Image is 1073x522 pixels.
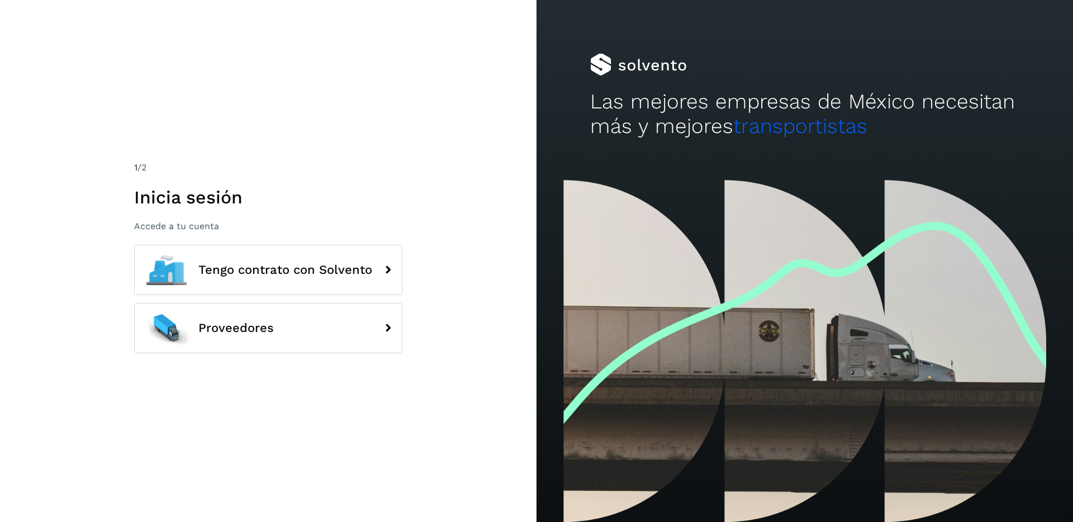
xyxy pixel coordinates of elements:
[134,162,137,173] span: 1
[134,303,402,353] button: Proveedores
[134,161,402,174] div: /2
[733,114,867,138] span: transportistas
[134,221,402,231] p: Accede a tu cuenta
[134,187,402,208] h1: Inicia sesión
[198,321,274,335] span: Proveedores
[134,245,402,295] button: Tengo contrato con Solvento
[198,263,372,277] span: Tengo contrato con Solvento
[590,89,1019,139] h2: Las mejores empresas de México necesitan más y mejores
